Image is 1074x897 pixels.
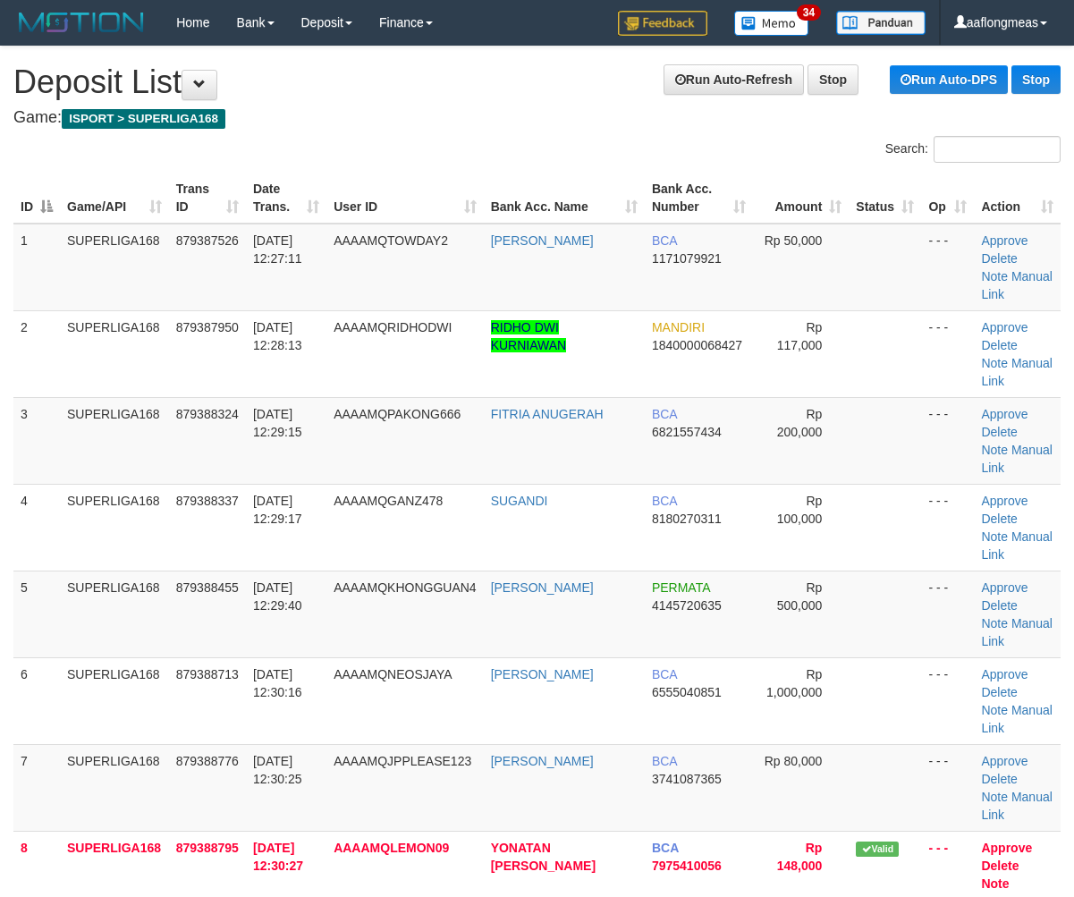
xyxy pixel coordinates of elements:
a: Approve [981,233,1027,248]
th: Status: activate to sort column ascending [849,173,921,224]
a: Manual Link [981,443,1052,475]
a: Manual Link [981,703,1052,735]
th: ID: activate to sort column descending [13,173,60,224]
span: AAAAMQNEOSJAYA [334,667,452,681]
span: AAAAMQPAKONG666 [334,407,461,421]
td: 2 [13,310,60,397]
span: [DATE] 12:27:11 [253,233,302,266]
span: AAAAMQJPPLEASE123 [334,754,471,768]
a: Manual Link [981,616,1052,648]
td: - - - [921,744,974,831]
a: FITRIA ANUGERAH [491,407,604,421]
span: [DATE] 12:30:16 [253,667,302,699]
a: Note [981,529,1008,544]
span: 879388795 [176,841,239,855]
span: Copy 3741087365 to clipboard [652,772,722,786]
a: [PERSON_NAME] [491,580,594,595]
label: Search: [885,136,1061,163]
th: Action: activate to sort column ascending [974,173,1061,224]
span: BCA [652,667,677,681]
span: AAAAMQKHONGGUAN4 [334,580,476,595]
td: - - - [921,397,974,484]
a: Approve [981,494,1027,508]
span: AAAAMQGANZ478 [334,494,443,508]
h4: Game: [13,109,1061,127]
span: Rp 100,000 [777,494,823,526]
td: SUPERLIGA168 [60,310,169,397]
span: 879388776 [176,754,239,768]
a: Approve [981,754,1027,768]
span: Copy 1840000068427 to clipboard [652,338,742,352]
a: SUGANDI [491,494,548,508]
th: Game/API: activate to sort column ascending [60,173,169,224]
a: Note [981,790,1008,804]
span: Copy 7975410056 to clipboard [652,859,722,873]
span: 879388324 [176,407,239,421]
a: Approve [981,580,1027,595]
input: Search: [934,136,1061,163]
td: 5 [13,571,60,657]
a: Approve [981,407,1027,421]
a: Delete [981,512,1017,526]
span: MANDIRI [652,320,705,334]
span: 879388713 [176,667,239,681]
span: [DATE] 12:28:13 [253,320,302,352]
span: PERMATA [652,580,710,595]
a: RIDHO DWI KURNIAWAN [491,320,567,352]
td: 7 [13,744,60,831]
span: 879388455 [176,580,239,595]
span: Copy 8180270311 to clipboard [652,512,722,526]
span: Rp 148,000 [777,841,823,873]
span: Copy 4145720635 to clipboard [652,598,722,613]
span: AAAAMQLEMON09 [334,841,449,855]
th: Amount: activate to sort column ascending [753,173,849,224]
a: Delete [981,251,1017,266]
a: Run Auto-Refresh [664,64,804,95]
span: [DATE] 12:30:27 [253,841,303,873]
td: SUPERLIGA168 [60,744,169,831]
a: Stop [1011,65,1061,94]
a: Note [981,269,1008,283]
td: SUPERLIGA168 [60,657,169,744]
a: Delete [981,425,1017,439]
img: Feedback.jpg [618,11,707,36]
a: Delete [981,685,1017,699]
span: [DATE] 12:29:17 [253,494,302,526]
span: Copy 6555040851 to clipboard [652,685,722,699]
a: [PERSON_NAME] [491,233,594,248]
span: Valid transaction [856,842,899,857]
img: Button%20Memo.svg [734,11,809,36]
span: [DATE] 12:30:25 [253,754,302,786]
a: YONATAN [PERSON_NAME] [491,841,596,873]
span: 34 [797,4,821,21]
span: BCA [652,233,677,248]
a: Delete [981,772,1017,786]
img: panduan.png [836,11,926,35]
a: Manual Link [981,790,1052,822]
a: Approve [981,841,1032,855]
span: BCA [652,407,677,421]
a: [PERSON_NAME] [491,667,594,681]
span: Rp 500,000 [777,580,823,613]
span: 879388337 [176,494,239,508]
td: - - - [921,657,974,744]
td: SUPERLIGA168 [60,397,169,484]
span: Rp 80,000 [765,754,823,768]
a: Stop [808,64,858,95]
span: Rp 1,000,000 [766,667,822,699]
span: Rp 200,000 [777,407,823,439]
a: Delete [981,338,1017,352]
a: Manual Link [981,529,1052,562]
a: Approve [981,320,1027,334]
a: Note [981,616,1008,630]
a: Note [981,876,1009,891]
a: Delete [981,859,1019,873]
a: [PERSON_NAME] [491,754,594,768]
th: Trans ID: activate to sort column ascending [169,173,246,224]
a: Note [981,356,1008,370]
td: - - - [921,310,974,397]
a: Manual Link [981,269,1052,301]
th: Op: activate to sort column ascending [921,173,974,224]
a: Delete [981,598,1017,613]
td: SUPERLIGA168 [60,571,169,657]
